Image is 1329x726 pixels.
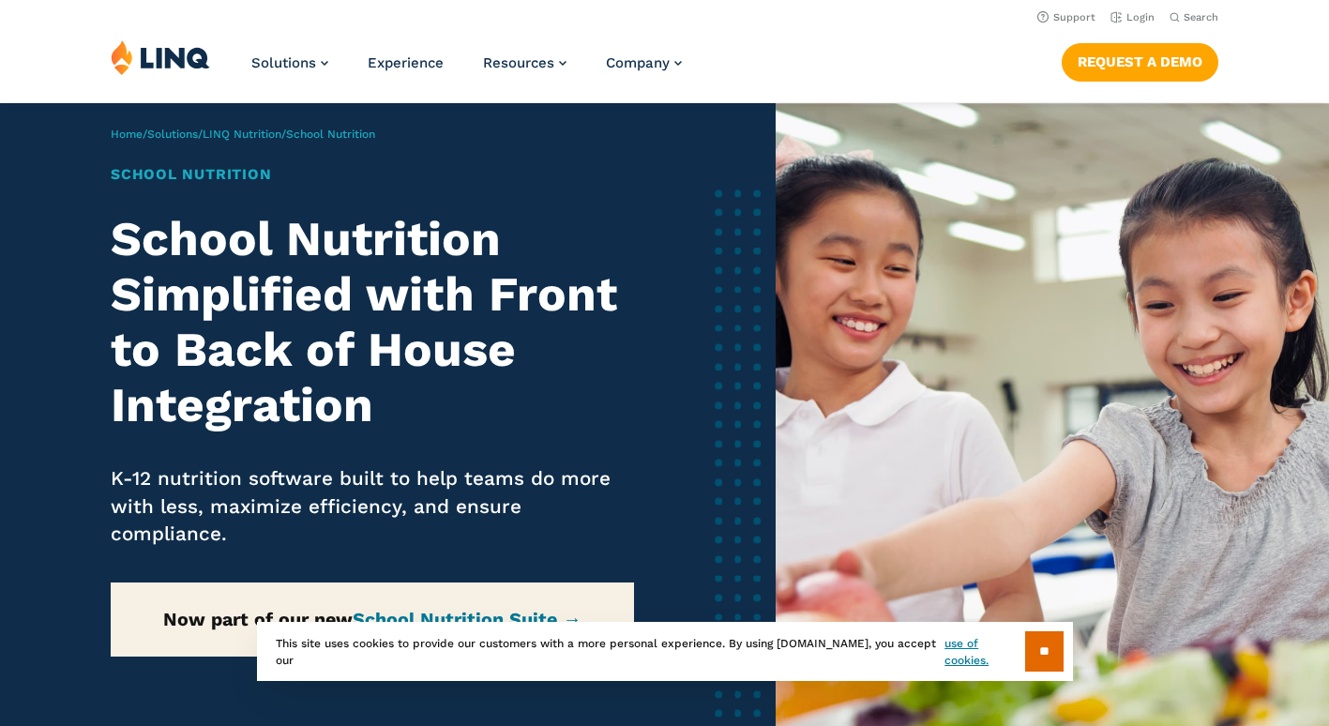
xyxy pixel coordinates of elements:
[111,211,634,431] h2: School Nutrition Simplified with Front to Back of House Integration
[353,609,581,630] a: School Nutrition Suite →
[251,54,316,71] span: Solutions
[251,39,682,101] nav: Primary Navigation
[1170,10,1218,24] button: Open Search Bar
[163,609,581,630] strong: Now part of our new
[368,54,444,71] a: Experience
[111,465,634,549] p: K-12 nutrition software built to help teams do more with less, maximize efficiency, and ensure co...
[111,39,210,75] img: LINQ | K‑12 Software
[203,128,281,141] a: LINQ Nutrition
[944,635,1024,669] a: use of cookies.
[251,54,328,71] a: Solutions
[147,128,198,141] a: Solutions
[483,54,566,71] a: Resources
[111,128,375,141] span: / / /
[1062,39,1218,81] nav: Button Navigation
[111,128,143,141] a: Home
[111,163,634,186] h1: School Nutrition
[1184,11,1218,23] span: Search
[606,54,682,71] a: Company
[1110,11,1155,23] a: Login
[257,622,1073,681] div: This site uses cookies to provide our customers with a more personal experience. By using [DOMAIN...
[483,54,554,71] span: Resources
[1062,43,1218,81] a: Request a Demo
[286,128,375,141] span: School Nutrition
[1037,11,1095,23] a: Support
[606,54,670,71] span: Company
